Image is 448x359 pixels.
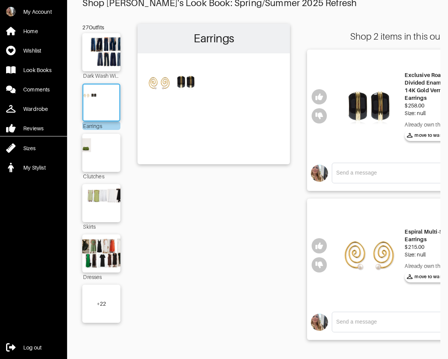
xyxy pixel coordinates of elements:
[23,27,38,35] div: Home
[23,125,43,132] div: Reviews
[23,344,42,351] div: Log out
[80,188,123,218] img: Outfit Skirts
[23,66,51,74] div: Look Books
[141,27,286,50] h2: Earrings
[141,57,286,159] img: Outfit Earrings
[23,47,41,54] div: Wishlist
[311,165,328,182] img: avatar
[80,138,123,168] img: Outfit Clutches
[97,300,106,308] div: + 22
[337,204,401,306] img: Espiral Multi-Stone Earrings
[80,238,123,269] img: Outfit Dresses
[82,122,120,130] div: Earrings
[82,272,120,281] div: Dresses
[82,222,120,231] div: Skirts
[311,314,328,331] img: avatar
[80,37,123,67] img: Outfit Dark Wash Wide-Leg Jeans
[23,86,50,93] div: Comments
[23,164,46,171] div: My Stylist
[82,71,120,80] div: Dark Wash Wide-Leg Jeans
[23,144,35,152] div: Sizes
[23,105,48,113] div: Wardrobe
[82,24,120,31] div: 27 Outfits
[337,55,401,157] img: Exclusive Road Divided Enameled 14K Gold Vermeil Earrings
[6,7,16,16] img: xWemDYNAqtuhRT7mQ8QZfc8g
[82,88,122,117] img: Outfit Earrings
[82,172,120,180] div: Clutches
[23,8,52,16] div: My Account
